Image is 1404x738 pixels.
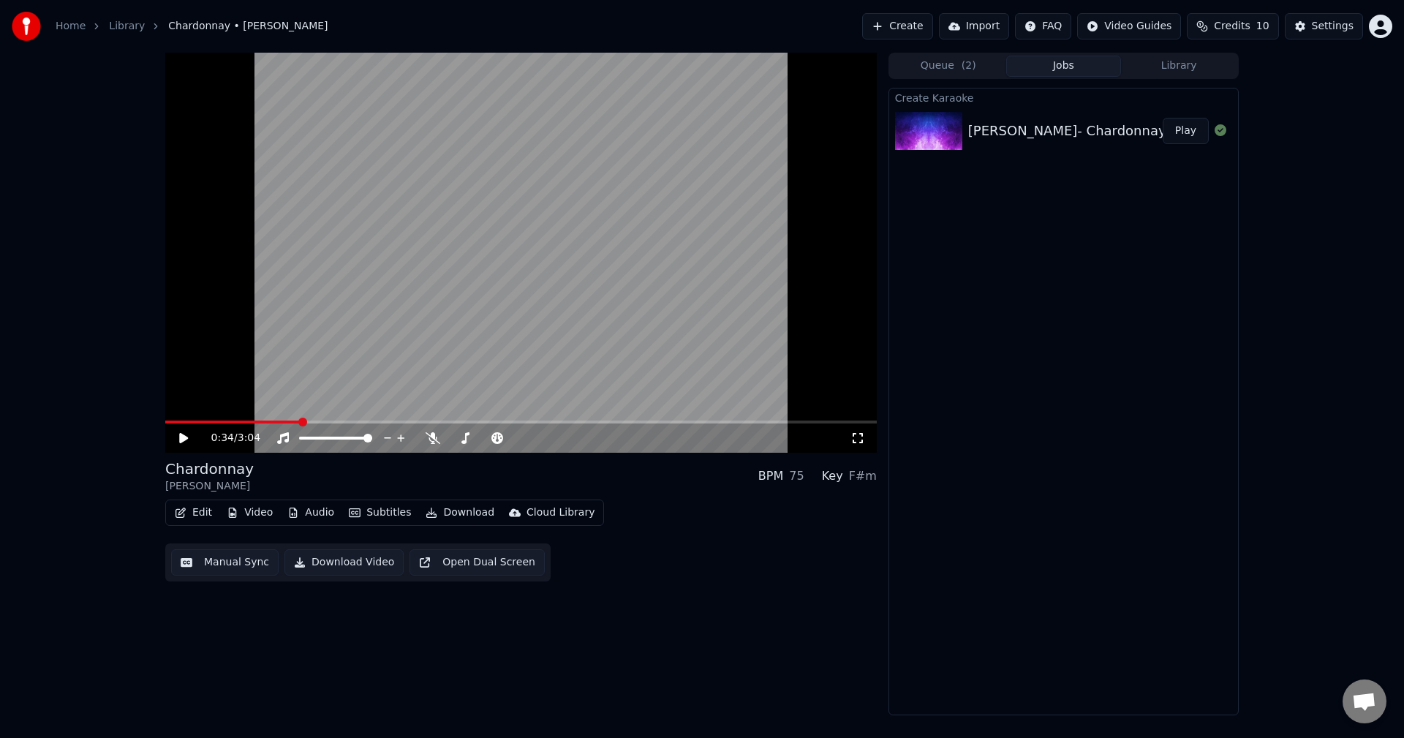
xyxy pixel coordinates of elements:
button: Download Video [284,549,404,576]
button: Video [221,502,279,523]
button: Credits10 [1187,13,1278,39]
button: Open Dual Screen [409,549,545,576]
nav: breadcrumb [56,19,328,34]
button: Library [1121,56,1237,77]
button: Subtitles [343,502,417,523]
button: Settings [1285,13,1363,39]
div: [PERSON_NAME] [165,479,254,494]
button: Jobs [1006,56,1122,77]
div: Key [822,467,843,485]
button: Edit [169,502,218,523]
div: Create Karaoke [889,89,1238,106]
div: Settings [1312,19,1354,34]
div: 75 [789,467,804,485]
a: Library [109,19,145,34]
button: Play [1163,118,1209,144]
a: Home [56,19,86,34]
span: Chardonnay • [PERSON_NAME] [168,19,328,34]
button: Manual Sync [171,549,279,576]
button: Video Guides [1077,13,1181,39]
button: Download [420,502,500,523]
button: Queue [891,56,1006,77]
span: 3:04 [238,431,260,445]
div: BPM [758,467,783,485]
a: Open chat [1343,679,1386,723]
button: Create [862,13,933,39]
div: Cloud Library [526,505,595,520]
div: / [211,431,246,445]
span: Credits [1214,19,1250,34]
img: youka [12,12,41,41]
div: F#m [849,467,877,485]
span: 0:34 [211,431,234,445]
div: Chardonnay [165,459,254,479]
span: ( 2 ) [962,59,976,73]
button: Audio [282,502,340,523]
button: FAQ [1015,13,1071,39]
button: Import [939,13,1009,39]
div: [PERSON_NAME]- Chardonnay [1] [968,121,1189,141]
span: 10 [1256,19,1269,34]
